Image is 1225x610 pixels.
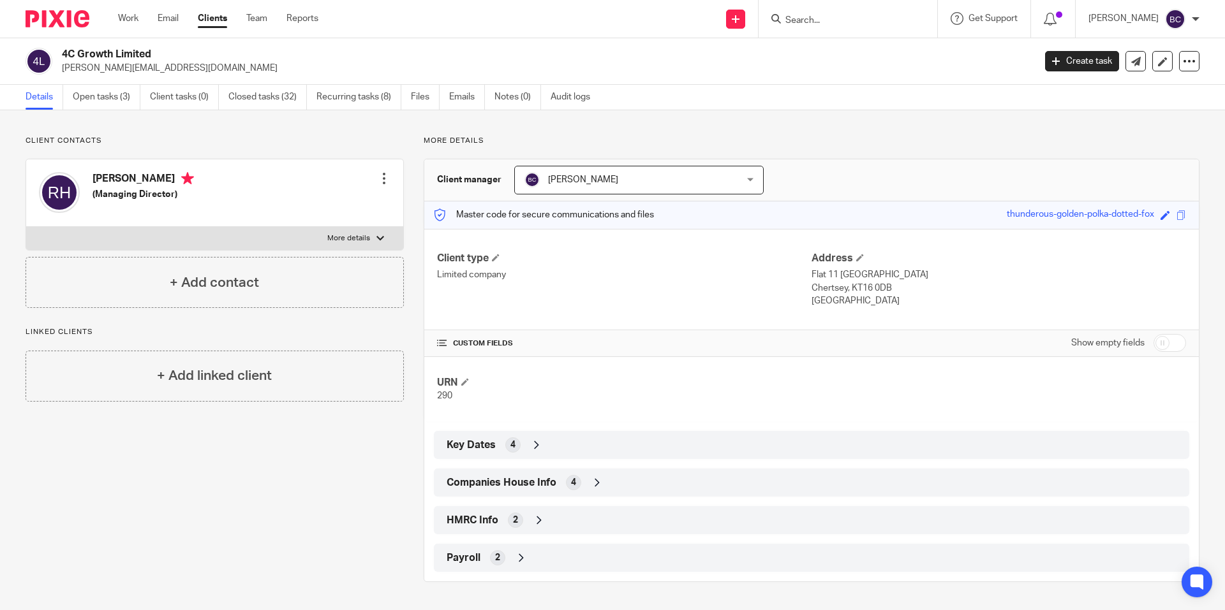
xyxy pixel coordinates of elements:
a: Recurring tasks (8) [316,85,401,110]
p: Client contacts [26,136,404,146]
a: Clients [198,12,227,25]
span: 2 [495,551,500,564]
h2: 4C Growth Limited [62,48,833,61]
img: svg%3E [524,172,540,187]
span: Get Support [969,14,1018,23]
img: Pixie [26,10,89,27]
p: Master code for secure communications and files [434,208,654,221]
span: 4 [571,476,576,489]
span: 4 [510,439,516,451]
a: Notes (0) [494,85,541,110]
a: Email [158,12,179,25]
p: [PERSON_NAME] [1088,12,1159,25]
span: Companies House Info [447,476,556,490]
span: Payroll [447,551,480,565]
p: Limited company [437,268,812,281]
h4: + Add linked client [157,366,272,386]
a: Work [118,12,138,25]
img: svg%3E [26,48,52,75]
span: HMRC Info [447,514,498,527]
a: Details [26,85,63,110]
p: [GEOGRAPHIC_DATA] [812,294,1186,307]
h4: Address [812,252,1186,265]
a: Emails [449,85,485,110]
a: Team [246,12,267,25]
a: Create task [1045,51,1119,71]
p: Flat 11 [GEOGRAPHIC_DATA] [812,268,1186,281]
a: Audit logs [551,85,600,110]
p: More details [424,136,1199,146]
p: [PERSON_NAME][EMAIL_ADDRESS][DOMAIN_NAME] [62,62,1026,75]
a: Open tasks (3) [73,85,140,110]
p: Linked clients [26,327,404,337]
span: 2 [513,514,518,526]
span: Key Dates [447,439,496,452]
h3: Client manager [437,173,501,186]
div: thunderous-golden-polka-dotted-fox [1007,208,1154,222]
h5: (Managing Director) [93,188,194,201]
h4: URN [437,376,812,389]
i: Primary [181,172,194,185]
h4: + Add contact [170,273,259,293]
span: [PERSON_NAME] [548,175,618,184]
a: Client tasks (0) [150,85,219,110]
a: Closed tasks (32) [228,85,307,110]
a: Files [411,85,440,110]
h4: CUSTOM FIELDS [437,338,812,349]
img: svg%3E [1165,9,1185,29]
label: Show empty fields [1071,337,1145,349]
h4: [PERSON_NAME] [93,172,194,188]
img: svg%3E [39,172,80,213]
input: Search [784,15,899,27]
h4: Client type [437,252,812,265]
span: 290 [437,391,452,400]
p: More details [327,233,370,243]
p: Chertsey, KT16 0DB [812,282,1186,294]
a: Reports [286,12,318,25]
